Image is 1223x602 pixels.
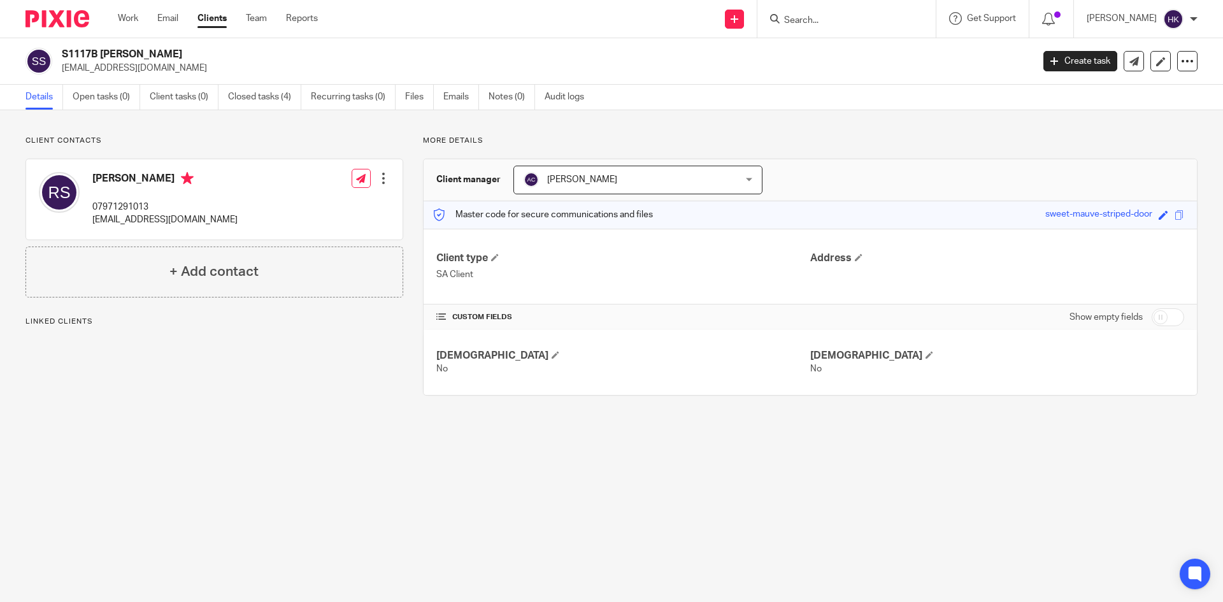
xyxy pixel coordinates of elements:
a: Files [405,85,434,110]
a: Closed tasks (4) [228,85,301,110]
a: Team [246,12,267,25]
div: sweet-mauve-striped-door [1045,208,1152,222]
img: svg%3E [25,48,52,75]
p: More details [423,136,1198,146]
a: Clients [197,12,227,25]
h4: + Add contact [169,262,259,282]
p: [EMAIL_ADDRESS][DOMAIN_NAME] [62,62,1024,75]
h4: CUSTOM FIELDS [436,312,810,322]
i: Primary [181,172,194,185]
input: Search [783,15,898,27]
p: [EMAIL_ADDRESS][DOMAIN_NAME] [92,213,238,226]
a: Details [25,85,63,110]
a: Work [118,12,138,25]
h4: [DEMOGRAPHIC_DATA] [810,349,1184,362]
p: Client contacts [25,136,403,146]
p: Master code for secure communications and files [433,208,653,221]
img: svg%3E [39,172,80,213]
img: svg%3E [1163,9,1184,29]
p: Linked clients [25,317,403,327]
a: Emails [443,85,479,110]
h3: Client manager [436,173,501,186]
p: [PERSON_NAME] [1087,12,1157,25]
h4: Client type [436,252,810,265]
p: SA Client [436,268,810,281]
a: Notes (0) [489,85,535,110]
h4: [DEMOGRAPHIC_DATA] [436,349,810,362]
a: Open tasks (0) [73,85,140,110]
a: Client tasks (0) [150,85,218,110]
h4: [PERSON_NAME] [92,172,238,188]
h2: S1117B [PERSON_NAME] [62,48,832,61]
a: Reports [286,12,318,25]
span: [PERSON_NAME] [547,175,617,184]
img: Pixie [25,10,89,27]
a: Audit logs [545,85,594,110]
span: No [436,364,448,373]
a: Email [157,12,178,25]
p: 07971291013 [92,201,238,213]
img: svg%3E [524,172,539,187]
a: Recurring tasks (0) [311,85,396,110]
span: Get Support [967,14,1016,23]
a: Create task [1043,51,1117,71]
h4: Address [810,252,1184,265]
span: No [810,364,822,373]
label: Show empty fields [1069,311,1143,324]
